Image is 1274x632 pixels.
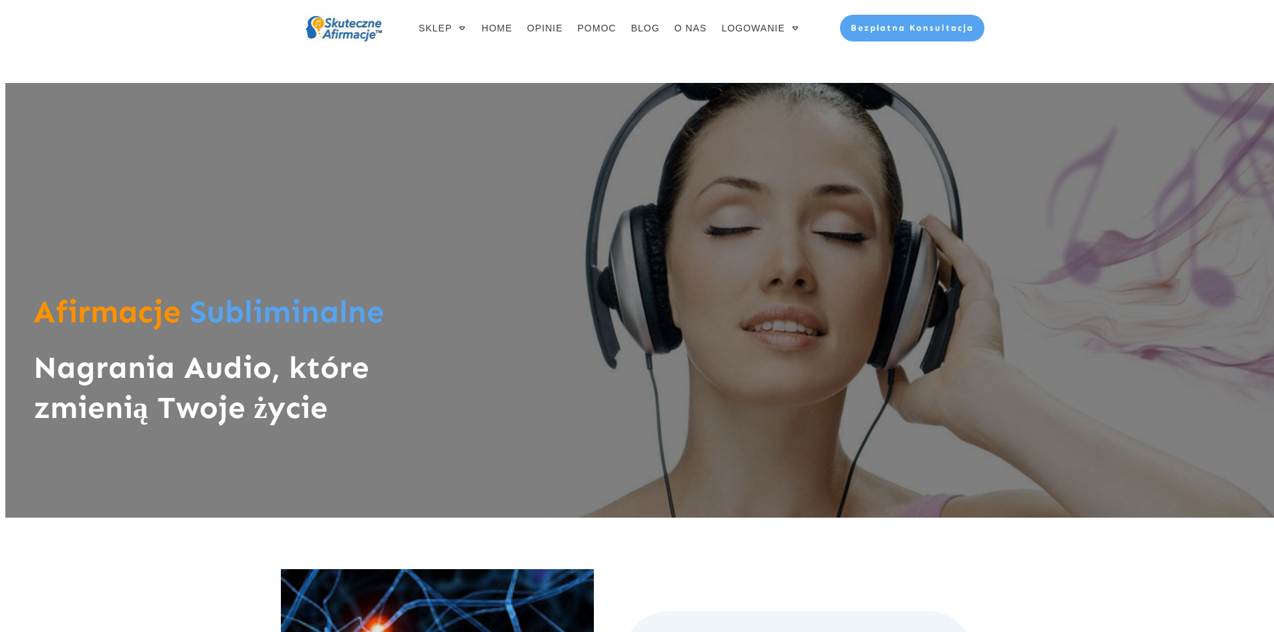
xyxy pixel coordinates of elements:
a: Bezpłatna Konsultacja [840,15,985,41]
span: LOGOWANIE [722,19,785,37]
h1: Nagrania Audio, które zmienią Twoje życie [33,348,435,441]
span: Subliminalne [190,293,384,330]
span: SKLEP [419,19,452,37]
a: SKLEP [419,19,467,37]
a: O NAS [674,19,707,37]
span: Bezpłatna Konsultacja [851,23,974,33]
a: BLOG [631,19,659,37]
a: LOGOWANIE [722,19,800,37]
a: OPINIE [527,19,562,37]
span: Afirmacje [33,293,181,330]
a: POMOC [578,19,617,37]
a: HOME [482,19,512,37]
